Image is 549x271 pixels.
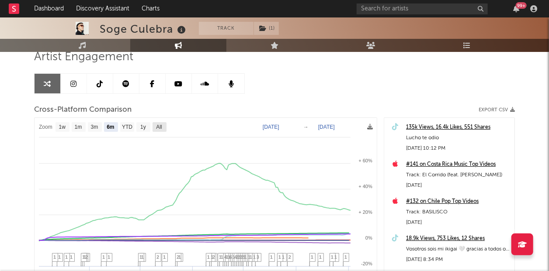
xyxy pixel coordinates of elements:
[91,124,98,130] text: 3m
[270,254,273,260] span: 1
[319,254,322,260] span: 1
[406,122,510,133] a: 135k Views, 16.4k Likes, 551 Shares
[234,254,237,260] span: 4
[243,254,246,260] span: 1
[257,254,259,260] span: 3
[253,254,256,260] span: 1
[75,124,82,130] text: 1m
[85,254,88,260] span: 2
[359,184,373,189] text: + 40%
[516,2,527,9] div: 99 +
[59,124,66,130] text: 1w
[156,124,162,130] text: All
[263,124,279,130] text: [DATE]
[278,254,281,260] span: 1
[229,254,232,260] span: 6
[361,261,372,266] text: -20%
[282,254,285,260] span: 1
[406,133,510,143] div: Lucho te odio
[70,254,73,260] span: 1
[224,254,227,260] span: 4
[365,235,372,240] text: 0%
[331,254,334,260] span: 1
[406,159,510,170] a: #141 on Costa Rica Music Top Videos
[199,22,254,35] button: Track
[344,254,347,260] span: 1
[250,254,252,260] span: 1
[100,22,188,36] div: Soge Culebra
[140,124,146,130] text: 1y
[178,254,181,260] span: 1
[34,105,132,115] span: Cross-Platform Comparison
[211,254,213,260] span: 1
[406,196,510,207] a: #132 on Chile Pop Top Videos
[34,52,133,62] span: Artist Engagement
[359,209,373,215] text: + 20%
[163,254,166,260] span: 1
[359,158,373,163] text: + 60%
[58,254,61,260] span: 1
[240,254,242,260] span: 2
[65,254,68,260] span: 1
[236,254,239,260] span: 2
[254,22,279,35] span: ( 1 )
[406,143,510,154] div: [DATE] 10:12 PM
[479,107,515,113] button: Export CSV
[39,124,52,130] text: Zoom
[226,254,229,260] span: 1
[108,254,110,260] span: 1
[406,233,510,244] a: 18.9k Views, 753 Likes, 12 Shares
[212,254,215,260] span: 2
[238,254,240,260] span: 2
[513,5,519,12] button: 99+
[53,254,56,260] span: 1
[207,254,210,260] span: 1
[177,254,179,260] span: 2
[102,254,105,260] span: 1
[334,254,337,260] span: 1
[122,124,132,130] text: YTD
[248,254,250,260] span: 1
[141,254,144,260] span: 1
[228,254,230,260] span: 1
[233,254,235,260] span: 1
[82,254,85,260] span: 1
[318,124,335,130] text: [DATE]
[406,207,510,217] div: Track: BASILISCO
[107,124,114,130] text: 6m
[406,217,510,228] div: [DATE]
[406,254,510,265] div: [DATE] 8:34 PM
[241,254,244,260] span: 2
[156,254,159,260] span: 2
[303,124,309,130] text: →
[406,244,510,254] div: Vosotros sois mi ikigai 🤍 gracias a todos os amo.. la verdad q lo de que hayan venido a verme 10 ...
[406,170,510,180] div: Track: El Corrido (feat. [PERSON_NAME])
[254,22,279,35] button: (1)
[139,254,142,260] span: 1
[406,180,510,191] div: [DATE]
[357,3,488,14] input: Search for artists
[221,254,223,260] span: 1
[311,254,313,260] span: 1
[219,254,222,260] span: 1
[288,254,291,260] span: 2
